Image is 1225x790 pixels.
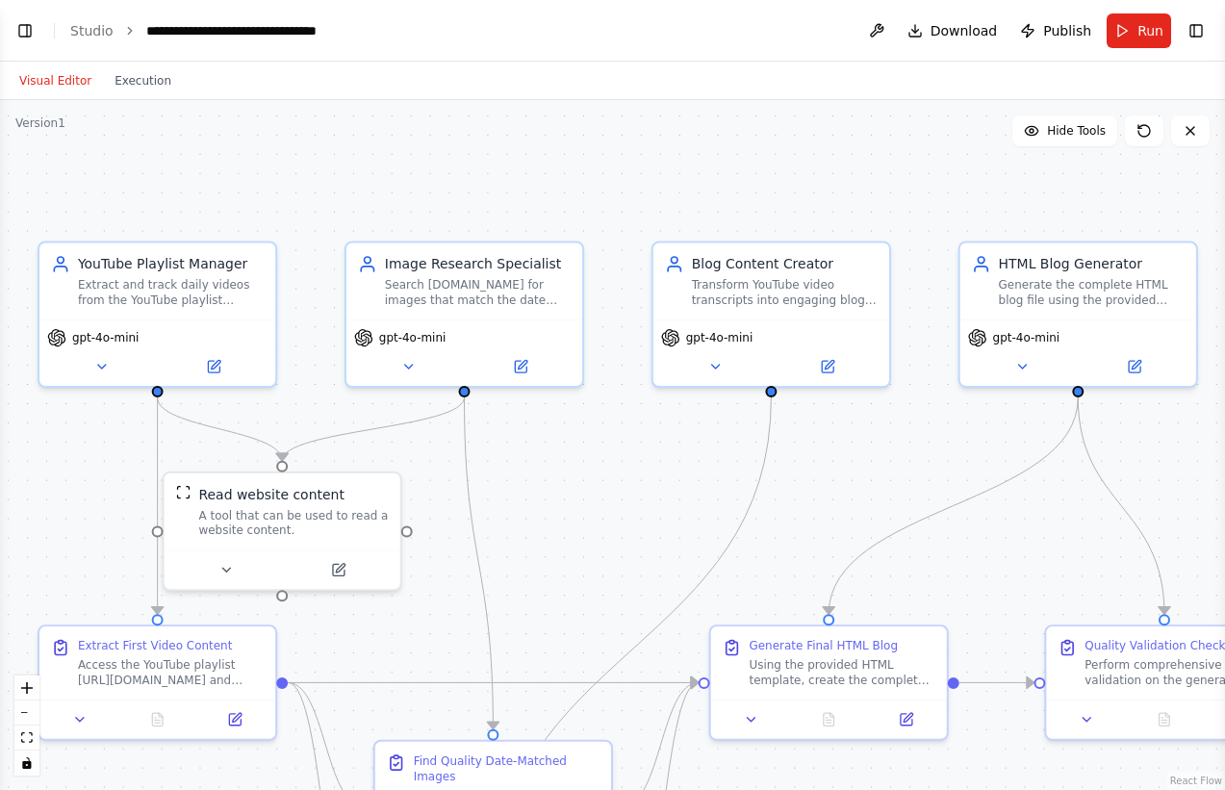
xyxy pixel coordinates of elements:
[385,277,571,308] div: Search [DOMAIN_NAME] for images that match the date when the current YouTube video was recorded, ...
[1137,21,1163,40] span: Run
[38,624,277,741] div: Extract First Video ContentAccess the YouTube playlist [URL][DOMAIN_NAME] and extract content fro...
[788,708,869,731] button: No output available
[692,254,878,273] div: Blog Content Creator
[385,254,571,273] div: Image Research Specialist
[116,708,197,731] button: No output available
[1043,21,1091,40] span: Publish
[1012,115,1117,146] button: Hide Tools
[103,69,183,92] button: Execution
[14,726,39,751] button: fit view
[379,330,447,345] span: gpt-4o-mini
[14,701,39,726] button: zoom out
[686,330,753,345] span: gpt-4o-mini
[749,638,898,653] div: Generate Final HTML Blog
[466,355,574,378] button: Open in side panel
[819,397,1087,614] g: Edge from 201480aa-be03-4bf6-97e9-c491efdc5ba0 to b3f5cc26-0947-4f5e-b7b9-e112997f427b
[455,397,503,729] g: Edge from a75ec9ae-580b-405e-9485-84e63e006210 to ef6a9ce2-bf5d-40c3-b856-58e929e1f111
[1047,123,1106,139] span: Hide Tools
[202,708,268,731] button: Open in side panel
[709,624,949,741] div: Generate Final HTML BlogUsing the provided HTML template, create the complete blog file by: 1) Re...
[1080,355,1188,378] button: Open in side panel
[163,471,402,592] div: ScrapeWebsiteToolRead website contentA tool that can be used to read a website content.
[999,277,1185,308] div: Generate the complete HTML blog file using the provided template, incorporating the blog content,...
[993,330,1060,345] span: gpt-4o-mini
[414,753,600,784] div: Find Quality Date-Matched Images
[900,13,1006,48] button: Download
[176,485,191,500] img: ScrapeWebsiteTool
[198,485,344,504] div: Read website content
[873,708,938,731] button: Open in side panel
[148,397,167,614] g: Edge from 3accd511-c9ad-432a-8d2e-f6dcd8ee8970 to 61b14c8a-ce22-42a6-bd74-69820ccb71ff
[78,277,264,308] div: Extract and track daily videos from the YouTube playlist {playlist_url}, identify the next video ...
[1068,397,1174,614] g: Edge from 201480aa-be03-4bf6-97e9-c491efdc5ba0 to d2d1f781-648b-4a4f-ae2d-4b1a55c0a633
[12,17,38,44] button: Show left sidebar
[284,558,393,581] button: Open in side panel
[288,673,699,692] g: Edge from 61b14c8a-ce22-42a6-bd74-69820ccb71ff to b3f5cc26-0947-4f5e-b7b9-e112997f427b
[931,21,998,40] span: Download
[1085,638,1225,653] div: Quality Validation Check
[78,657,264,688] div: Access the YouTube playlist [URL][DOMAIN_NAME] and extract content from the first video in the se...
[1124,708,1205,731] button: No output available
[1107,13,1171,48] button: Run
[999,254,1185,273] div: HTML Blog Generator
[958,242,1198,388] div: HTML Blog GeneratorGenerate the complete HTML blog file using the provided template, incorporatin...
[14,675,39,776] div: React Flow controls
[345,242,584,388] div: Image Research SpecialistSearch [DOMAIN_NAME] for images that match the date when the current You...
[749,657,934,688] div: Using the provided HTML template, create the complete blog file by: 1) Replacing the title and co...
[198,508,388,539] div: A tool that can be used to read a website content.
[15,115,65,131] div: Version 1
[773,355,881,378] button: Open in side panel
[1012,13,1099,48] button: Publish
[78,638,232,653] div: Extract First Video Content
[70,21,363,40] nav: breadcrumb
[8,69,103,92] button: Visual Editor
[272,397,473,461] g: Edge from a75ec9ae-580b-405e-9485-84e63e006210 to 0c80eaa4-326f-493f-aee2-400dbe7fd349
[38,242,277,388] div: YouTube Playlist ManagerExtract and track daily videos from the YouTube playlist {playlist_url}, ...
[72,330,140,345] span: gpt-4o-mini
[959,673,1034,692] g: Edge from b3f5cc26-0947-4f5e-b7b9-e112997f427b to d2d1f781-648b-4a4f-ae2d-4b1a55c0a633
[78,254,264,273] div: YouTube Playlist Manager
[1183,17,1210,44] button: Show right sidebar
[160,355,268,378] button: Open in side panel
[14,675,39,701] button: zoom in
[148,397,292,461] g: Edge from 3accd511-c9ad-432a-8d2e-f6dcd8ee8970 to 0c80eaa4-326f-493f-aee2-400dbe7fd349
[692,277,878,308] div: Transform YouTube video transcripts into engaging blog content that follows spiritual and wellnes...
[70,23,114,38] a: Studio
[651,242,891,388] div: Blog Content CreatorTransform YouTube video transcripts into engaging blog content that follows s...
[1170,776,1222,786] a: React Flow attribution
[14,751,39,776] button: toggle interactivity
